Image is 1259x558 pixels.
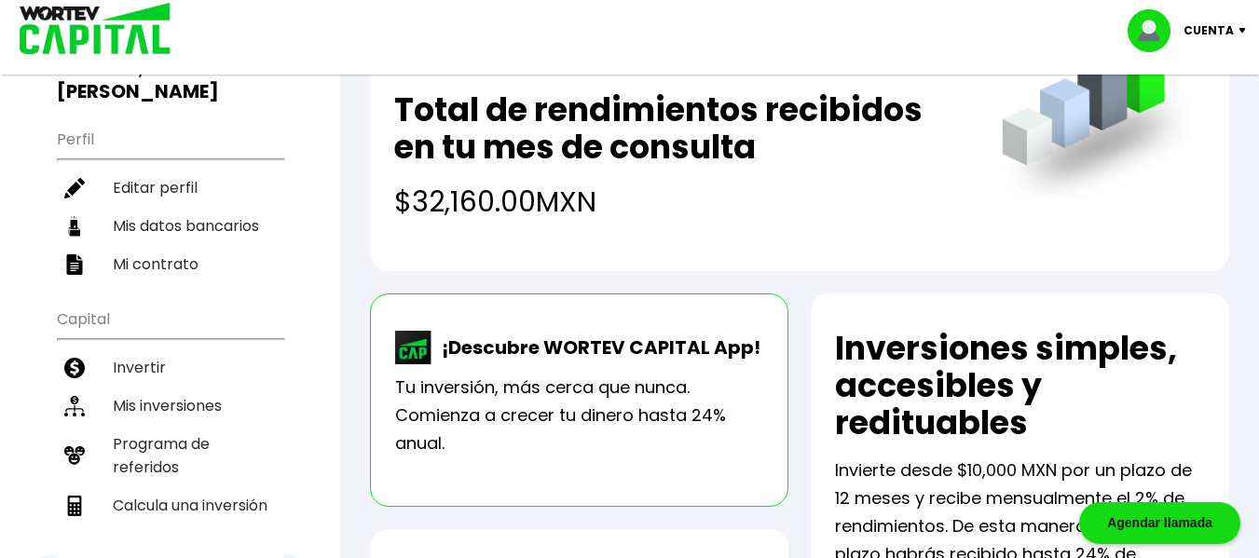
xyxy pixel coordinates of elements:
[64,216,85,237] img: datos-icon.10cf9172.svg
[64,358,85,378] img: invertir-icon.b3b967d7.svg
[64,178,85,198] img: editar-icon.952d3147.svg
[64,496,85,516] img: calculadora-icon.17d418c4.svg
[394,181,965,223] h4: $32,160.00 MXN
[57,207,283,245] a: Mis datos bancarios
[57,118,283,283] ul: Perfil
[394,91,965,166] h2: Total de rendimientos recibidos en tu mes de consulta
[432,333,760,361] p: ¡Descubre WORTEV CAPITAL App!
[395,374,763,457] p: Tu inversión, más cerca que nunca. Comienza a crecer tu dinero hasta 24% anual.
[57,245,283,283] a: Mi contrato
[64,396,85,416] img: inversiones-icon.6695dc30.svg
[1184,17,1234,45] p: Cuenta
[1079,502,1240,544] div: Agendar llamada
[64,445,85,466] img: recomiendanos-icon.9b8e9327.svg
[57,486,283,524] a: Calcula una inversión
[57,78,219,104] b: [PERSON_NAME]
[64,254,85,275] img: contrato-icon.f2db500c.svg
[57,57,283,103] h3: Buen día,
[395,331,432,364] img: wortev-capital-app-icon
[1128,9,1184,52] img: profile-image
[57,169,283,207] a: Editar perfil
[57,387,283,425] a: Mis inversiones
[57,425,283,486] a: Programa de referidos
[835,330,1205,442] h2: Inversiones simples, accesibles y redituables
[1234,28,1259,34] img: icon-down
[57,348,283,387] a: Invertir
